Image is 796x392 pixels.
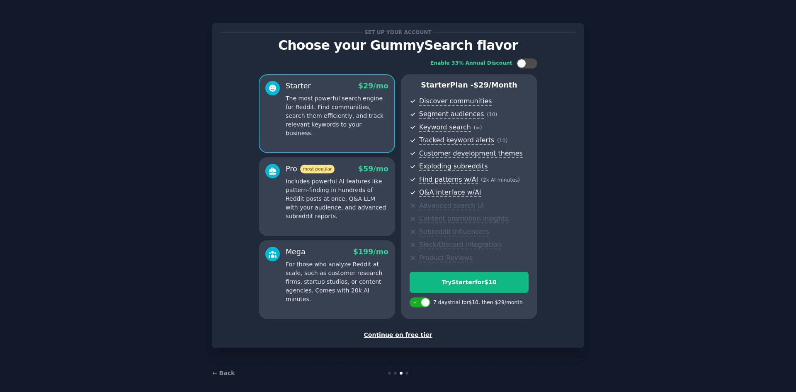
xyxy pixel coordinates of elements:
[353,248,388,256] span: $ 199 /mo
[481,177,520,183] span: ( 2k AI minutes )
[419,241,501,249] span: Slack/Discord integration
[419,214,508,223] span: Content promotion insights
[419,202,484,210] span: Advanced search UI
[430,60,512,67] div: Enable 33% Annual Discount
[419,228,489,236] span: Subreddit influencers
[419,188,481,197] span: Q&A interface w/AI
[286,177,388,221] p: Includes powerful AI features like pattern-finding in hundreds of Reddit posts at once, Q&A LLM w...
[300,165,335,173] span: most popular
[474,125,482,131] span: ( ∞ )
[358,82,388,90] span: $ 29 /mo
[419,97,492,106] span: Discover communities
[419,110,484,119] span: Segment audiences
[419,254,473,263] span: Product Reviews
[286,247,306,257] div: Mega
[358,165,388,173] span: $ 59 /mo
[221,331,575,339] div: Continue on free tier
[497,138,507,144] span: ( 10 )
[286,260,388,304] p: For those who analyze Reddit at scale, such as customer research firms, startup studios, or conte...
[363,28,433,37] span: Set up your account
[286,81,311,91] div: Starter
[473,81,517,89] span: $ 29 /month
[410,80,529,90] p: Starter Plan -
[419,136,494,145] span: Tracked keyword alerts
[419,123,471,132] span: Keyword search
[433,299,523,307] div: 7 days trial for $10 , then $ 29 /month
[410,278,528,287] div: Try Starter for $10
[419,149,523,158] span: Customer development themes
[419,175,478,184] span: Find patterns w/AI
[286,164,335,174] div: Pro
[410,272,529,293] button: TryStarterfor$10
[419,162,488,171] span: Exploding subreddits
[221,38,575,53] p: Choose your GummySearch flavor
[286,94,388,138] p: The most powerful search engine for Reddit. Find communities, search them efficiently, and track ...
[487,112,497,117] span: ( 10 )
[212,370,235,376] a: ← Back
